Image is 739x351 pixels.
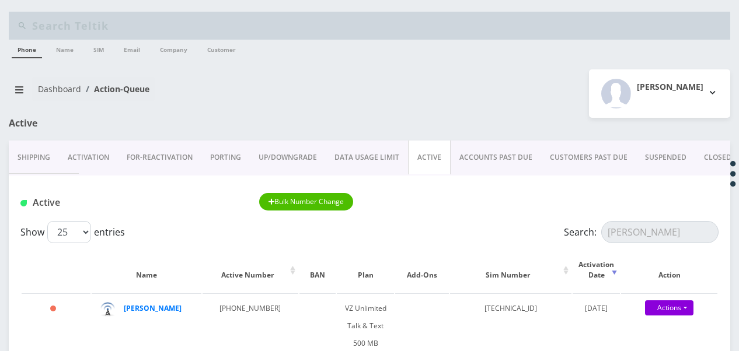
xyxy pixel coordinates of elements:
[20,200,27,206] img: Active
[451,141,541,174] a: ACCOUNTS PAST DUE
[585,303,608,313] span: [DATE]
[326,141,408,174] a: DATA USAGE LIMIT
[124,303,182,313] a: [PERSON_NAME]
[9,141,59,174] a: Shipping
[299,248,336,292] th: BAN
[601,221,719,243] input: Search:
[203,248,298,292] th: Active Number: activate to sort column ascending
[50,40,79,57] a: Name
[450,248,571,292] th: Sim Number: activate to sort column ascending
[645,300,693,315] a: Actions
[118,141,201,174] a: FOR-REActivation
[395,248,449,292] th: Add-Ons
[636,141,695,174] a: SUSPENDED
[118,40,146,57] a: Email
[9,118,238,129] h1: Active
[81,83,149,95] li: Action-Queue
[201,40,242,57] a: Customer
[92,248,201,292] th: Name
[573,248,621,292] th: Activation Date: activate to sort column ascending
[32,15,727,37] input: Search Teltik
[259,193,354,210] button: Bulk Number Change
[621,248,717,292] th: Action
[47,221,91,243] select: Showentries
[250,141,326,174] a: UP/DOWNGRADE
[20,197,242,208] h1: Active
[9,77,361,110] nav: breadcrumb
[154,40,193,57] a: Company
[337,248,395,292] th: Plan
[408,141,451,174] a: ACTIVE
[637,82,703,92] h2: [PERSON_NAME]
[201,141,250,174] a: PORTING
[589,69,730,118] button: [PERSON_NAME]
[564,221,719,243] label: Search:
[541,141,636,174] a: CUSTOMERS PAST DUE
[38,83,81,94] a: Dashboard
[88,40,110,57] a: SIM
[20,221,125,243] label: Show entries
[12,40,42,58] a: Phone
[59,141,118,174] a: Activation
